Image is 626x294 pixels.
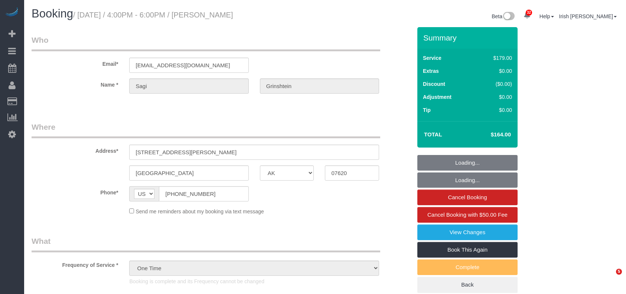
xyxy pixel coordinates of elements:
div: $0.00 [477,106,512,114]
label: Extras [423,67,439,75]
a: View Changes [417,224,518,240]
h4: $164.00 [469,132,511,138]
label: Phone* [26,186,124,196]
img: Automaid Logo [4,7,19,18]
label: Name * [26,78,124,88]
span: Send me reminders about my booking via text message [136,209,264,214]
a: Beta [492,13,515,19]
a: Book This Again [417,242,518,258]
input: Phone* [159,186,248,201]
label: Tip [423,106,431,114]
strong: Total [424,131,442,138]
input: Email* [129,58,248,73]
input: Last Name* [260,78,379,94]
span: 5 [616,269,622,275]
a: Help [539,13,554,19]
span: 32 [526,10,532,16]
label: Frequency of Service * [26,259,124,269]
a: Back [417,277,518,293]
label: Adjustment [423,93,451,101]
input: City* [129,165,248,181]
a: Cancel Booking [417,190,518,205]
small: / [DATE] / 4:00PM - 6:00PM / [PERSON_NAME] [73,11,233,19]
div: $0.00 [477,67,512,75]
legend: Where [32,122,380,138]
label: Service [423,54,441,62]
div: $179.00 [477,54,512,62]
a: 32 [520,7,534,24]
span: Booking [32,7,73,20]
a: Irish [PERSON_NAME] [559,13,617,19]
h3: Summary [423,33,514,42]
iframe: Intercom live chat [601,269,619,287]
p: Booking is complete and its Frequency cannot be changed [129,278,379,285]
label: Address* [26,145,124,155]
input: First Name* [129,78,248,94]
label: Email* [26,58,124,68]
span: Cancel Booking with $50.00 Fee [427,211,508,218]
img: New interface [502,12,515,22]
legend: What [32,236,380,252]
label: Discount [423,80,445,88]
legend: Who [32,35,380,51]
div: ($0.00) [477,80,512,88]
a: Cancel Booking with $50.00 Fee [417,207,518,223]
div: $0.00 [477,93,512,101]
input: Zip Code* [325,165,379,181]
